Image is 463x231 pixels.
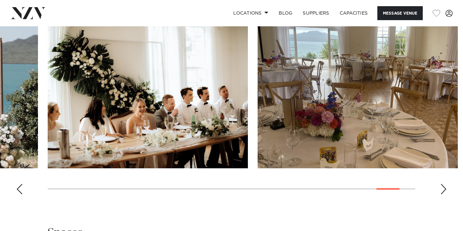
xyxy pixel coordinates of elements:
[335,6,373,20] a: Capacities
[48,21,248,168] swiper-slide: 26 / 28
[274,6,298,20] a: BLOG
[228,6,274,20] a: Locations
[298,6,334,20] a: SUPPLIERS
[377,6,423,20] button: Message Venue
[10,7,46,19] img: nzv-logo.png
[258,21,458,168] swiper-slide: 27 / 28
